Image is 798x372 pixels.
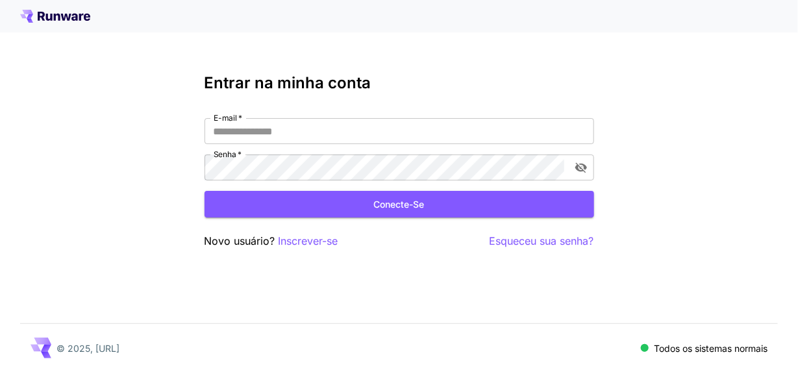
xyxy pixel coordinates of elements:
font: Entrar na minha conta [205,73,371,92]
button: Esqueceu sua senha? [490,233,594,249]
font: © 2025, [URL] [56,343,119,354]
font: E-mail [214,113,237,123]
button: Inscrever-se [279,233,338,249]
button: Conecte-se [205,191,594,217]
font: Novo usuário? [205,234,275,247]
font: Todos os sistemas normais [654,343,767,354]
font: Esqueceu sua senha? [490,234,594,247]
font: Inscrever-se [279,234,338,247]
font: Conecte-se [374,199,425,210]
button: alternar a visibilidade da senha [569,156,593,179]
font: Senha [214,149,236,159]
